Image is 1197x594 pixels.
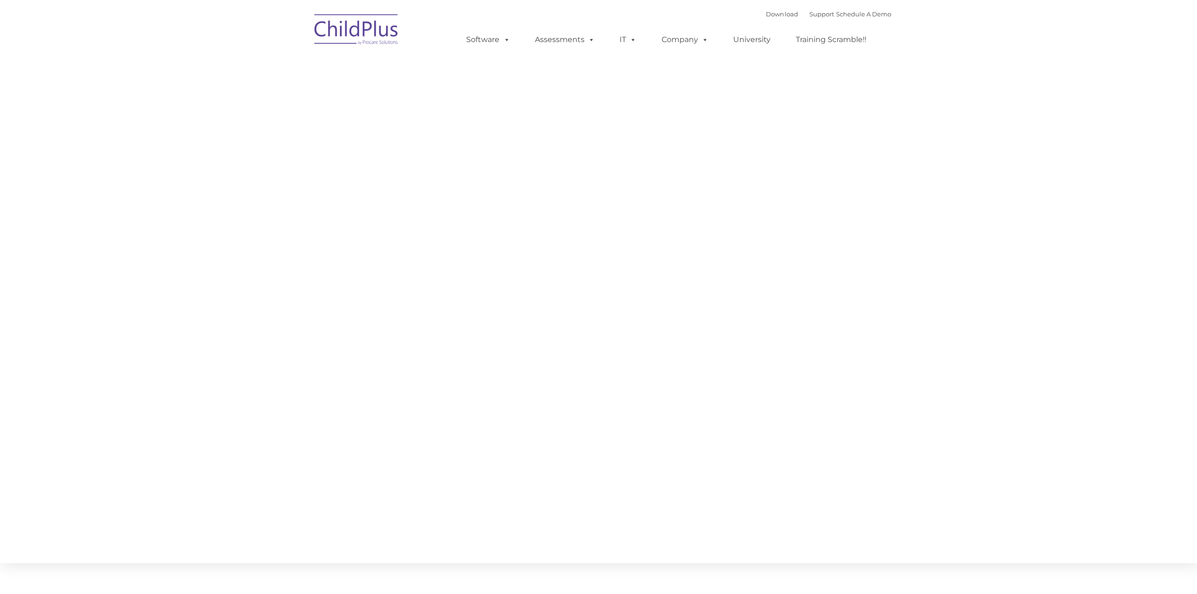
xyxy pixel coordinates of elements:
font: | [764,10,888,18]
a: IT [608,30,644,49]
img: ChildPlus by Procare Solutions [309,7,402,54]
a: University [721,30,778,49]
a: Assessments [524,30,602,49]
a: Software [455,30,518,49]
a: Company [650,30,715,49]
a: Training Scramble!! [784,30,873,49]
a: Schedule A Demo [833,10,888,18]
a: Support [807,10,831,18]
a: Download [764,10,795,18]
